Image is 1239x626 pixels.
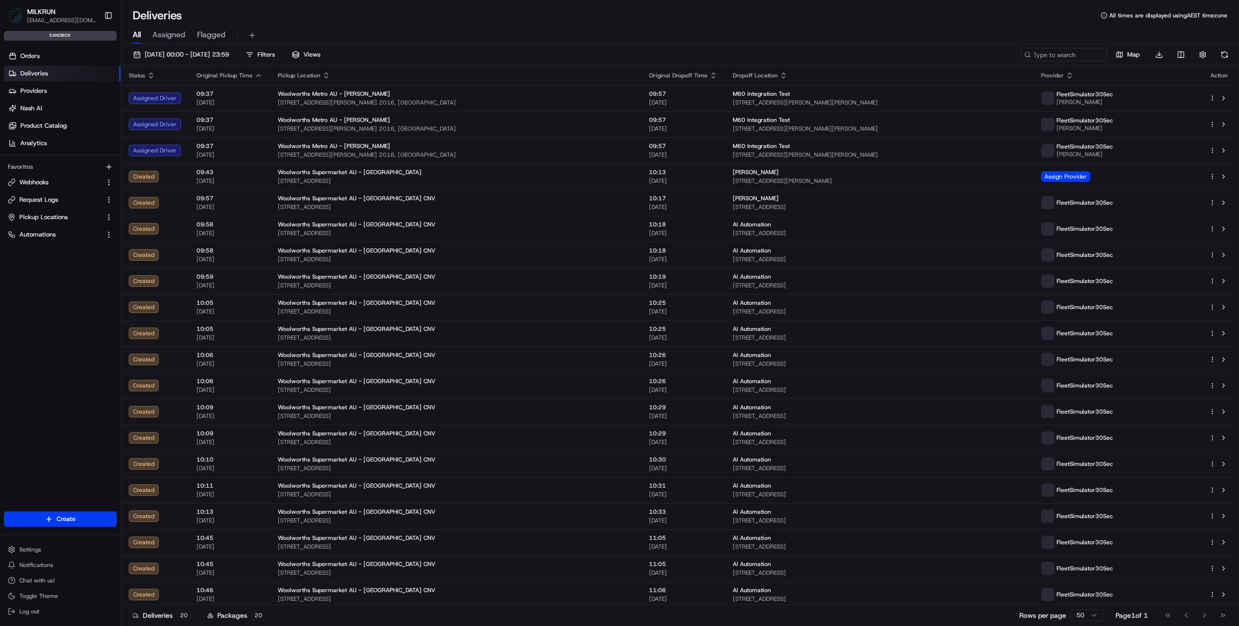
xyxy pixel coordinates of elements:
span: [DATE] [196,177,262,185]
span: Product Catalog [20,121,67,130]
span: 10:09 [196,403,262,411]
span: 09:57 [649,142,717,150]
span: [DATE] [649,360,717,368]
span: 09:59 [196,273,262,281]
span: Woolworths Supermarket AU - [GEOGRAPHIC_DATA] CNV [278,299,436,307]
span: [DATE] [649,99,717,106]
span: FleetSimulator30Sec [1057,143,1113,150]
span: FleetSimulator30Sec [1057,225,1113,233]
button: Webhooks [4,175,117,190]
span: Assign Provider [1041,171,1090,182]
button: MILKRUNMILKRUN[EMAIL_ADDRESS][DOMAIN_NAME] [4,4,100,27]
span: Woolworths Supermarket AU - [GEOGRAPHIC_DATA] CNV [278,508,436,516]
span: [DATE] [649,255,717,263]
span: Woolworths Metro AU - [PERSON_NAME] [278,90,390,98]
span: [DATE] [649,595,717,603]
span: FleetSimulator30Sec [1057,356,1113,363]
span: 10:06 [196,377,262,385]
button: Request Logs [4,192,117,208]
span: [PERSON_NAME] [1057,98,1113,106]
span: [DATE] [649,177,717,185]
span: [STREET_ADDRESS] [733,438,1026,446]
span: AI Automation [733,534,771,542]
span: Nash AI [20,104,42,113]
span: [STREET_ADDRESS][PERSON_NAME] 2016, [GEOGRAPHIC_DATA] [278,151,634,159]
span: 10:25 [649,325,717,333]
a: Nash AI [4,101,121,116]
span: 10:25 [649,299,717,307]
button: Create [4,511,117,527]
span: 11:06 [649,586,717,594]
span: [STREET_ADDRESS] [733,229,1026,237]
span: Pickup Location [278,72,320,79]
span: [STREET_ADDRESS] [733,464,1026,472]
span: All times are displayed using AEST timezone [1109,12,1227,19]
span: Toggle Theme [19,592,58,600]
span: [STREET_ADDRESS] [733,360,1026,368]
span: Woolworths Metro AU - [PERSON_NAME] [278,142,390,150]
span: [DATE] [196,282,262,289]
span: [STREET_ADDRESS] [278,334,634,342]
span: Woolworths Supermarket AU - [GEOGRAPHIC_DATA] CNV [278,430,436,437]
span: Woolworths Supermarket AU - [GEOGRAPHIC_DATA] CNV [278,482,436,490]
div: Packages [207,611,266,620]
span: Create [57,515,76,523]
span: [STREET_ADDRESS] [278,595,634,603]
span: Views [303,50,320,59]
span: [DATE] [649,464,717,472]
span: [STREET_ADDRESS][PERSON_NAME] [733,177,1026,185]
button: Filters [242,48,279,61]
span: 11:05 [649,534,717,542]
span: FleetSimulator30Sec [1057,277,1113,285]
span: [STREET_ADDRESS][PERSON_NAME][PERSON_NAME] [733,99,1026,106]
span: [DATE] [196,360,262,368]
div: 20 [177,611,191,620]
span: [DATE] [196,517,262,524]
span: AI Automation [733,456,771,463]
a: Providers [4,83,121,99]
span: FleetSimulator30Sec [1057,460,1113,468]
span: AI Automation [733,560,771,568]
span: AI Automation [733,273,771,281]
span: [DATE] [649,203,717,211]
span: Woolworths Supermarket AU - [GEOGRAPHIC_DATA] CNV [278,351,436,359]
span: 10:05 [196,325,262,333]
button: [DATE] 00:00 - [DATE] 23:59 [129,48,233,61]
span: [STREET_ADDRESS] [733,203,1026,211]
span: [DATE] [196,308,262,315]
span: [STREET_ADDRESS] [733,595,1026,603]
span: AI Automation [733,403,771,411]
button: Refresh [1218,48,1231,61]
span: M60 Integration Test [733,90,790,98]
span: AI Automation [733,586,771,594]
img: MILKRUN [8,8,23,23]
span: [DATE] [649,282,717,289]
span: Woolworths Supermarket AU - [GEOGRAPHIC_DATA] CNV [278,247,436,254]
span: [STREET_ADDRESS] [278,438,634,446]
span: 09:37 [196,116,262,124]
span: AI Automation [733,430,771,437]
span: AI Automation [733,221,771,228]
span: Analytics [20,139,47,148]
span: 09:43 [196,168,262,176]
a: Deliveries [4,66,121,81]
button: Pickup Locations [4,209,117,225]
span: Flagged [197,29,226,41]
span: Pickup Locations [19,213,68,222]
span: [DATE] [196,412,262,420]
span: 09:57 [649,90,717,98]
span: Woolworths Supermarket AU - [GEOGRAPHIC_DATA] CNV [278,534,436,542]
div: sandbox [4,31,117,41]
span: [DATE] [196,464,262,472]
span: [STREET_ADDRESS] [278,282,634,289]
span: [STREET_ADDRESS] [278,203,634,211]
span: Woolworths Supermarket AU - [GEOGRAPHIC_DATA] [278,168,422,176]
span: AI Automation [733,247,771,254]
span: [DATE] [649,334,717,342]
span: FleetSimulator30Sec [1057,329,1113,337]
span: 10:17 [649,194,717,202]
span: 10:19 [649,273,717,281]
span: Settings [19,546,41,553]
button: Views [287,48,325,61]
span: [STREET_ADDRESS] [278,229,634,237]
